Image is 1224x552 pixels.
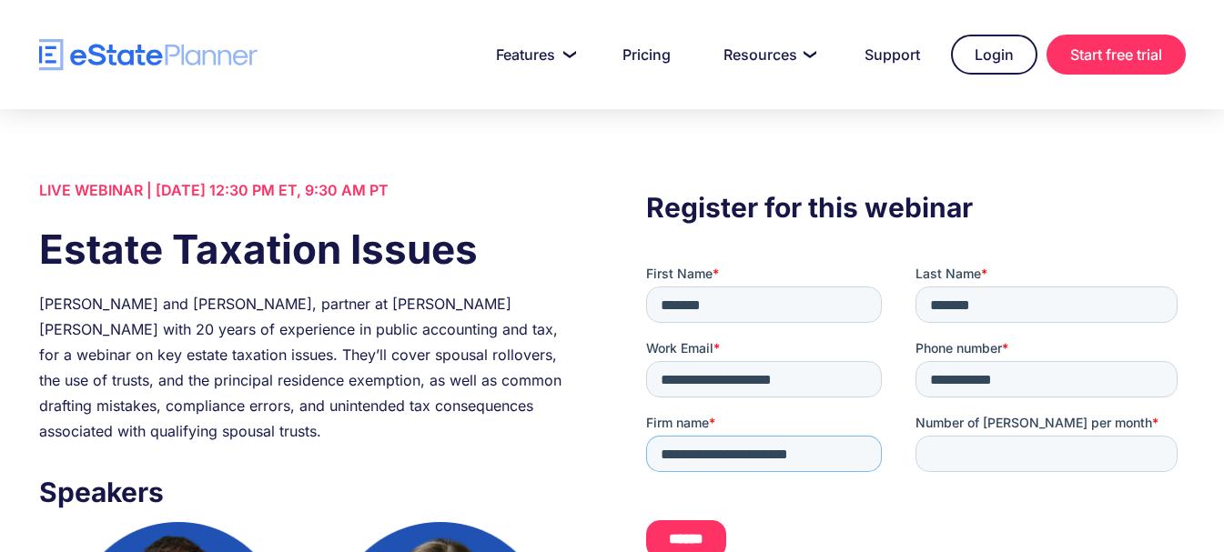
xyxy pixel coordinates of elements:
a: Support [843,36,942,73]
div: LIVE WEBINAR | [DATE] 12:30 PM ET, 9:30 AM PT [39,177,578,203]
a: home [39,39,258,71]
div: [PERSON_NAME] and [PERSON_NAME], partner at [PERSON_NAME] [PERSON_NAME] with 20 years of experien... [39,291,578,444]
a: Start free trial [1047,35,1186,75]
h3: Register for this webinar [646,186,1185,228]
a: Features [474,36,592,73]
h1: Estate Taxation Issues [39,221,578,277]
a: Login [951,35,1037,75]
a: Pricing [601,36,693,73]
a: Resources [702,36,834,73]
h3: Speakers [39,471,578,513]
